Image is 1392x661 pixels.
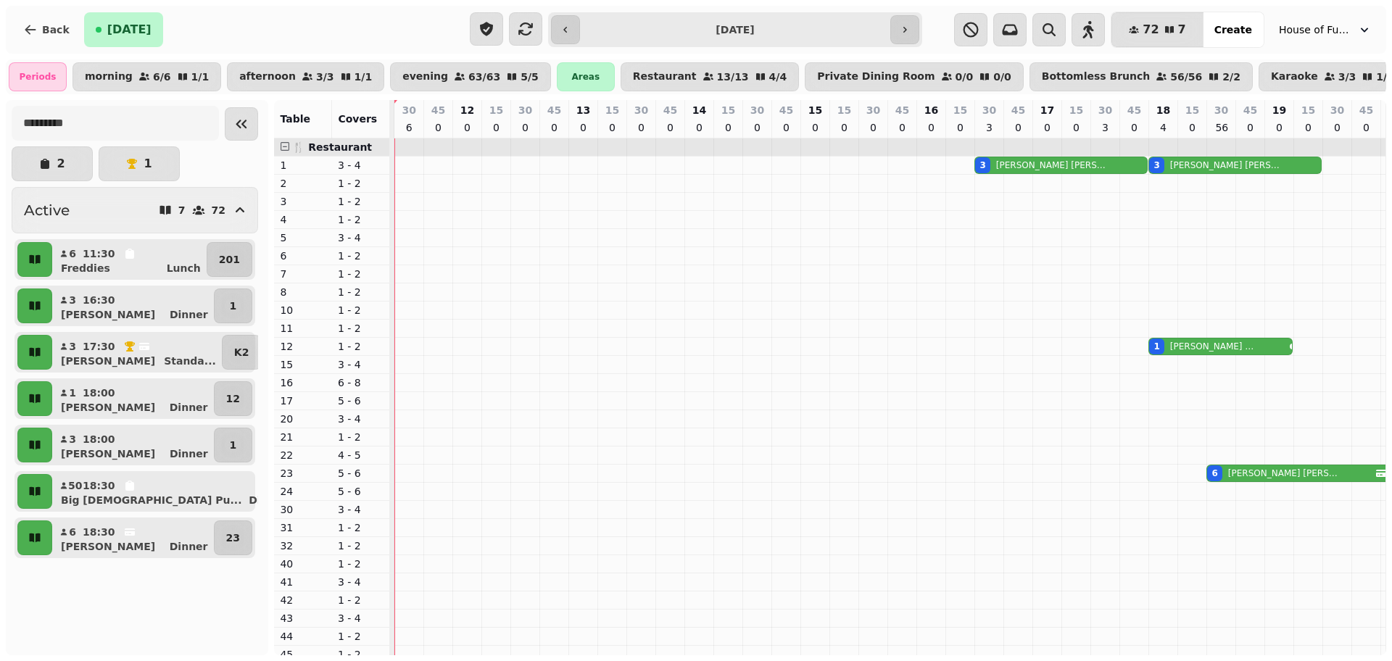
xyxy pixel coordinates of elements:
[1214,103,1228,117] p: 30
[83,386,115,400] p: 18:00
[817,71,935,83] p: Private Dining Room
[956,72,974,82] p: 0 / 0
[280,113,310,125] span: Table
[214,428,252,462] button: 1
[838,120,850,135] p: 0
[1127,103,1141,117] p: 45
[338,430,384,444] p: 1 - 2
[170,307,208,322] p: Dinner
[1244,120,1256,135] p: 0
[225,107,258,141] button: Collapse sidebar
[895,103,909,117] p: 45
[996,159,1108,171] p: [PERSON_NAME] [PERSON_NAME]
[338,629,384,644] p: 1 - 2
[83,293,115,307] p: 16:30
[953,103,967,117] p: 15
[769,72,787,82] p: 4 / 4
[280,375,326,390] p: 16
[280,448,326,462] p: 22
[1215,120,1227,135] p: 56
[280,357,326,372] p: 15
[1099,120,1111,135] p: 3
[280,158,326,172] p: 1
[12,187,258,233] button: Active772
[634,103,648,117] p: 30
[519,120,531,135] p: 0
[468,72,500,82] p: 63 / 63
[489,103,503,117] p: 15
[809,120,821,135] p: 0
[1156,103,1170,117] p: 18
[924,103,938,117] p: 16
[55,381,211,416] button: 118:00[PERSON_NAME]Dinner
[55,474,290,509] button: 5018:30Big [DEMOGRAPHIC_DATA] Pu...Dinner
[280,285,326,299] p: 8
[226,531,240,545] p: 23
[717,72,749,82] p: 13 / 13
[633,71,697,83] p: Restaurant
[338,113,377,125] span: Covers
[9,62,67,91] div: Periods
[164,354,216,368] p: Standa ...
[1185,103,1199,117] p: 15
[144,158,152,170] p: 1
[219,252,240,267] p: 201
[61,261,110,275] p: Freddies
[338,267,384,281] p: 1 - 2
[518,103,532,117] p: 30
[1098,103,1112,117] p: 30
[338,466,384,481] p: 5 - 6
[214,288,252,323] button: 1
[214,381,252,416] button: 12
[1128,120,1140,135] p: 0
[338,520,384,535] p: 1 - 2
[547,103,561,117] p: 45
[292,141,372,153] span: 🍴 Restaurant
[280,303,326,317] p: 10
[1331,120,1343,135] p: 0
[191,72,210,82] p: 1 / 1
[606,120,618,135] p: 0
[338,412,384,426] p: 3 - 4
[280,394,326,408] p: 17
[83,246,115,261] p: 11:30
[1170,159,1282,171] p: [PERSON_NAME] [PERSON_NAME]
[280,520,326,535] p: 31
[1029,62,1253,91] button: Bottomless Brunch56/562/2
[280,321,326,336] p: 11
[61,354,155,368] p: [PERSON_NAME]
[99,146,180,181] button: 1
[779,103,793,117] p: 45
[84,12,163,47] button: [DATE]
[805,62,1024,91] button: Private Dining Room0/00/0
[1012,120,1024,135] p: 0
[722,120,734,135] p: 0
[280,611,326,625] p: 43
[226,391,240,406] p: 12
[983,120,995,135] p: 3
[83,525,115,539] p: 18:30
[107,24,152,36] span: [DATE]
[338,375,384,390] p: 6 - 8
[1271,71,1318,83] p: Karaoke
[170,400,208,415] p: Dinner
[402,71,448,83] p: evening
[338,303,384,317] p: 1 - 2
[338,575,384,589] p: 3 - 4
[1040,103,1054,117] p: 17
[61,539,155,554] p: [PERSON_NAME]
[338,158,384,172] p: 3 - 4
[68,339,77,354] p: 3
[1359,103,1373,117] p: 45
[605,103,619,117] p: 15
[170,539,208,554] p: Dinner
[431,103,445,117] p: 45
[42,25,70,35] span: Back
[402,103,415,117] p: 30
[83,339,115,354] p: 17:30
[837,103,851,117] p: 15
[693,120,705,135] p: 0
[280,484,326,499] p: 24
[1302,120,1314,135] p: 0
[170,446,208,461] p: Dinner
